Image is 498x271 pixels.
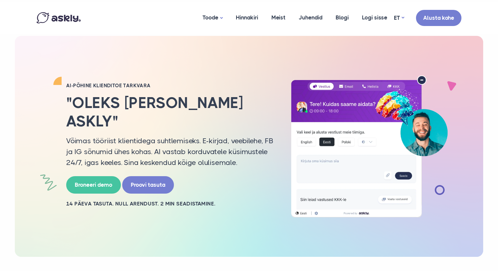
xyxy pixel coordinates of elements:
[122,176,174,194] a: Proovi tasuta
[229,2,265,34] a: Hinnakiri
[66,82,274,89] h2: AI-PÕHINE KLIENDITOE TARKVARA
[66,135,274,168] p: Võimas tööriist klientidega suhtlemiseks. E-kirjad, veebilehe, FB ja IG sõnumid ühes kohas. AI va...
[477,217,493,250] iframe: Askly chat
[329,2,355,34] a: Blogi
[292,2,329,34] a: Juhendid
[37,12,81,23] img: Askly
[394,13,404,23] a: ET
[265,2,292,34] a: Meist
[284,75,455,218] img: AI multilingual chat
[355,2,394,34] a: Logi sisse
[416,10,461,26] a: Alusta kohe
[66,94,274,130] h2: "Oleks [PERSON_NAME] Askly"
[196,2,229,34] a: Toode
[66,200,274,207] h2: 14 PÄEVA TASUTA. NULL ARENDUST. 2 MIN SEADISTAMINE.
[66,176,121,194] a: Broneeri demo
